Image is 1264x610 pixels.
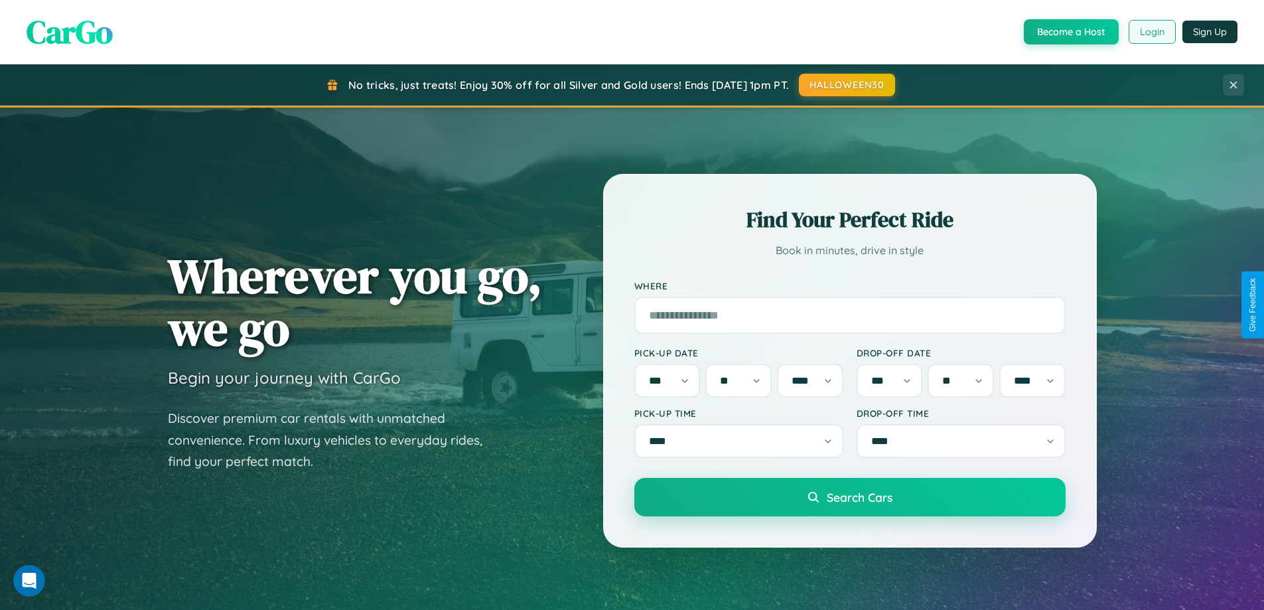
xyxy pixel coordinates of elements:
[1129,20,1176,44] button: Login
[634,408,843,419] label: Pick-up Time
[857,408,1066,419] label: Drop-off Time
[634,347,843,358] label: Pick-up Date
[799,74,895,96] button: HALLOWEEN30
[168,408,500,473] p: Discover premium car rentals with unmatched convenience. From luxury vehicles to everyday rides, ...
[1182,21,1237,43] button: Sign Up
[634,241,1066,260] p: Book in minutes, drive in style
[168,250,542,354] h1: Wherever you go, we go
[1024,19,1119,44] button: Become a Host
[168,368,401,388] h3: Begin your journey with CarGo
[13,565,45,597] iframe: Intercom live chat
[857,347,1066,358] label: Drop-off Date
[634,280,1066,291] label: Where
[348,78,789,92] span: No tricks, just treats! Enjoy 30% off for all Silver and Gold users! Ends [DATE] 1pm PT.
[827,490,892,504] span: Search Cars
[634,478,1066,516] button: Search Cars
[634,205,1066,234] h2: Find Your Perfect Ride
[27,10,113,54] span: CarGo
[1248,278,1257,332] div: Give Feedback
